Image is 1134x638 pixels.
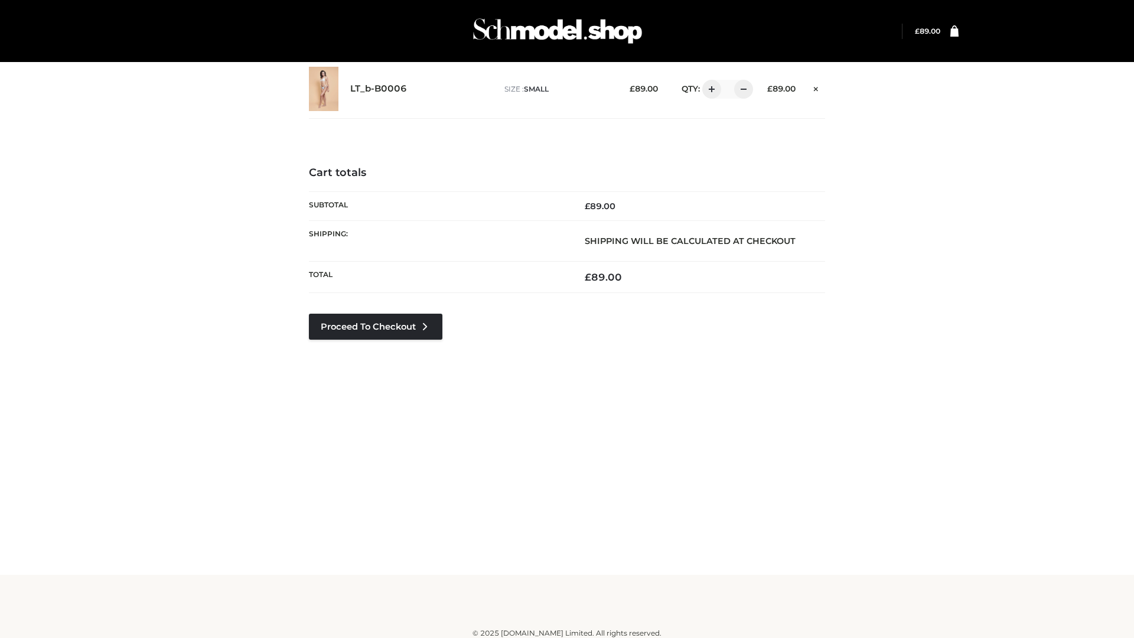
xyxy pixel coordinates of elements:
[585,201,615,211] bdi: 89.00
[767,84,773,93] span: £
[309,262,567,293] th: Total
[504,84,611,95] p: size :
[915,27,920,35] span: £
[469,8,646,54] img: Schmodel Admin 964
[309,314,442,340] a: Proceed to Checkout
[524,84,549,93] span: SMALL
[309,220,567,261] th: Shipping:
[915,27,940,35] bdi: 89.00
[585,236,796,246] strong: Shipping will be calculated at checkout
[630,84,635,93] span: £
[309,167,825,180] h4: Cart totals
[585,271,591,283] span: £
[670,80,749,99] div: QTY:
[309,67,338,111] img: LT_b-B0006 - SMALL
[350,83,407,95] a: LT_b-B0006
[767,84,796,93] bdi: 89.00
[585,201,590,211] span: £
[915,27,940,35] a: £89.00
[630,84,658,93] bdi: 89.00
[585,271,622,283] bdi: 89.00
[309,191,567,220] th: Subtotal
[807,80,825,95] a: Remove this item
